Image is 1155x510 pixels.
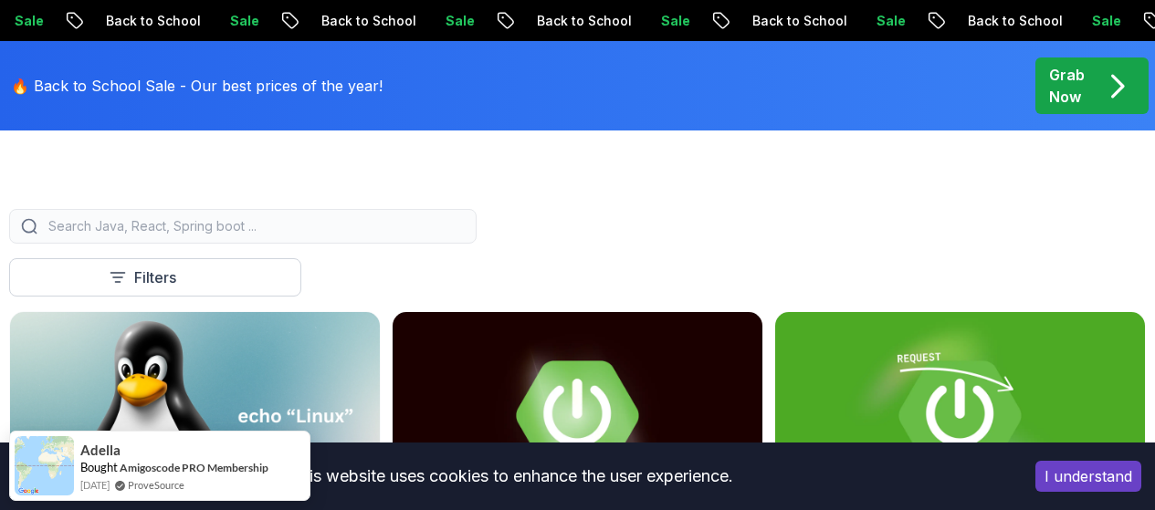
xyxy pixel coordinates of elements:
[414,12,472,30] p: Sale
[845,12,903,30] p: Sale
[936,12,1060,30] p: Back to School
[198,12,257,30] p: Sale
[80,442,121,458] span: Adella
[1060,12,1118,30] p: Sale
[15,436,74,495] img: provesource social proof notification image
[74,12,198,30] p: Back to School
[14,456,1008,496] div: This website uses cookies to enhance the user experience.
[134,266,176,288] p: Filters
[45,217,465,235] input: Search Java, React, Spring boot ...
[629,12,688,30] p: Sale
[505,12,629,30] p: Back to School
[1049,64,1085,108] p: Grab Now
[128,477,184,493] a: ProveSource
[289,12,414,30] p: Back to School
[720,12,845,30] p: Back to School
[80,460,118,474] span: Bought
[11,75,383,97] p: 🔥 Back to School Sale - Our best prices of the year!
[80,477,110,493] span: [DATE]
[1035,461,1141,492] button: Accept cookies
[9,258,301,297] button: Filters
[120,460,268,475] a: Amigoscode PRO Membership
